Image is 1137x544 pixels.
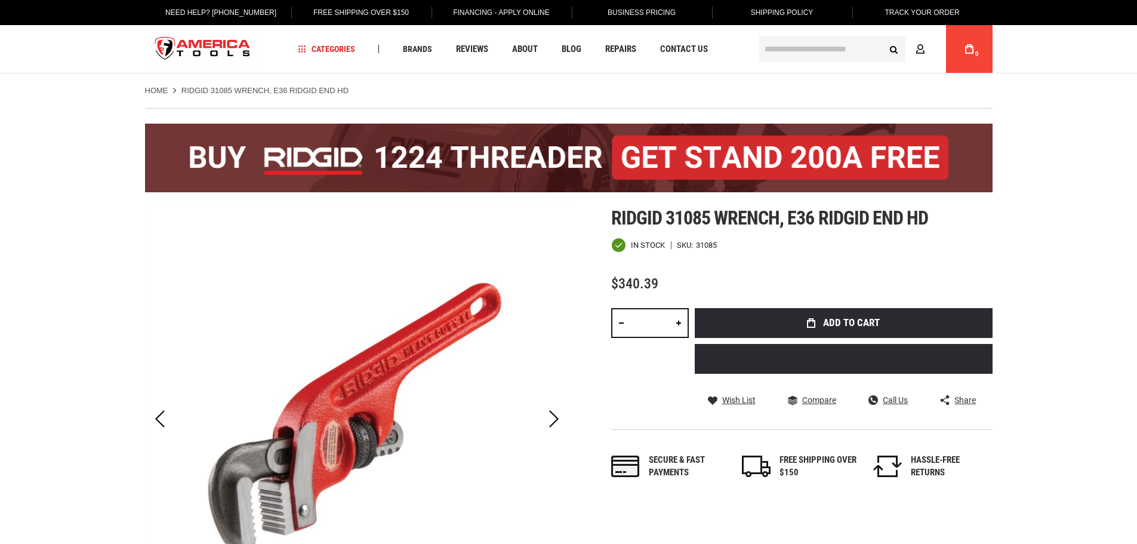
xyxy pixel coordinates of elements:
span: $340.39 [611,275,658,292]
span: Reviews [456,45,488,54]
div: HASSLE-FREE RETURNS [911,454,988,480]
a: Blog [556,41,587,57]
span: Contact Us [660,45,708,54]
a: Reviews [451,41,494,57]
a: 0 [958,25,981,73]
img: America Tools [145,27,261,72]
a: Brands [398,41,437,57]
a: About [507,41,543,57]
a: store logo [145,27,261,72]
span: Brands [403,45,432,53]
img: returns [873,456,902,477]
div: Secure & fast payments [649,454,726,480]
span: Share [954,396,976,404]
span: Repairs [605,45,636,54]
strong: SKU [677,241,696,249]
div: FREE SHIPPING OVER $150 [779,454,857,480]
img: shipping [742,456,771,477]
span: About [512,45,538,54]
span: Compare [802,396,836,404]
span: Shipping Policy [751,8,814,17]
span: Blog [562,45,581,54]
span: Ridgid 31085 wrench, e36 ridgid end hd [611,207,929,229]
a: Categories [292,41,360,57]
span: Add to Cart [823,318,880,328]
a: Contact Us [655,41,713,57]
a: Compare [788,395,836,405]
img: BOGO: Buy the RIDGID® 1224 Threader (26092), get the 92467 200A Stand FREE! [145,124,993,192]
button: Search [883,38,905,60]
button: Add to Cart [695,308,993,338]
span: In stock [631,241,665,249]
span: Call Us [883,396,908,404]
strong: RIDGID 31085 WRENCH, E36 RIDGID END HD [181,86,349,95]
a: Repairs [600,41,642,57]
span: 0 [975,51,979,57]
span: Categories [298,45,355,53]
a: Home [145,85,168,96]
div: 31085 [696,241,717,249]
a: Call Us [868,395,908,405]
div: Availability [611,238,665,253]
img: payments [611,456,640,477]
a: Wish List [708,395,756,405]
span: Wish List [722,396,756,404]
